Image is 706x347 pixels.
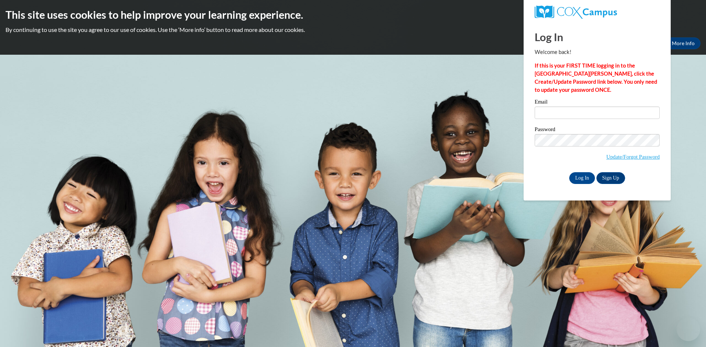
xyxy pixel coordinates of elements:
[666,37,700,49] a: More Info
[535,99,660,106] label: Email
[535,62,657,93] strong: If this is your FIRST TIME logging in to the [GEOGRAPHIC_DATA][PERSON_NAME], click the Create/Upd...
[569,172,595,184] input: Log In
[535,127,660,134] label: Password
[535,29,660,44] h1: Log In
[535,48,660,56] p: Welcome back!
[596,172,625,184] a: Sign Up
[606,154,660,160] a: Update/Forgot Password
[535,6,617,19] img: COX Campus
[6,26,700,34] p: By continuing to use the site you agree to our use of cookies. Use the ‘More info’ button to read...
[6,7,700,22] h2: This site uses cookies to help improve your learning experience.
[535,6,660,19] a: COX Campus
[677,318,700,341] iframe: Button to launch messaging window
